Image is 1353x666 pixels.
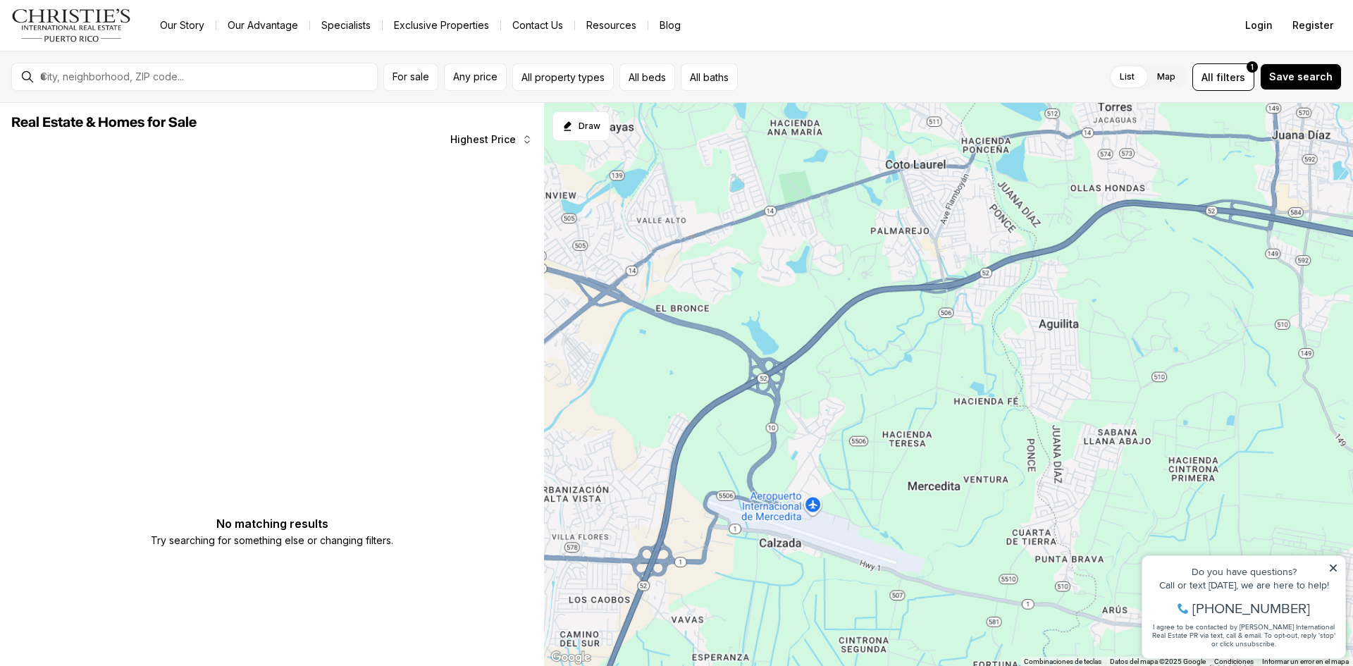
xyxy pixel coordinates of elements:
button: All beds [619,63,675,91]
span: filters [1216,70,1245,85]
button: All property types [512,63,614,91]
label: List [1108,64,1146,90]
a: Exclusive Properties [383,16,500,35]
button: Highest Price [442,125,541,154]
div: Call or text [DATE], we are here to help! [15,45,204,55]
span: Highest Price [450,134,516,145]
button: Register [1284,11,1342,39]
button: All baths [681,63,738,91]
span: 1 [1251,61,1254,73]
img: logo [11,8,132,42]
button: Start drawing [552,111,610,141]
a: Specialists [310,16,382,35]
label: Map [1146,64,1187,90]
div: Do you have questions? [15,32,204,42]
a: Blog [648,16,692,35]
a: Resources [575,16,648,35]
button: For sale [383,63,438,91]
span: Login [1245,20,1273,31]
span: Any price [453,71,498,82]
button: Save search [1260,63,1342,90]
a: Our Story [149,16,216,35]
span: [PHONE_NUMBER] [58,66,175,80]
p: No matching results [151,518,393,529]
button: Allfilters1 [1192,63,1254,91]
span: For sale [393,71,429,82]
button: Contact Us [501,16,574,35]
span: I agree to be contacted by [PERSON_NAME] International Real Estate PR via text, call & email. To ... [18,87,201,113]
span: Datos del mapa ©2025 Google [1110,658,1206,665]
span: Register [1292,20,1333,31]
p: Try searching for something else or changing filters. [151,532,393,549]
span: All [1201,70,1213,85]
button: Login [1237,11,1281,39]
a: Our Advantage [216,16,309,35]
span: Save search [1269,71,1333,82]
span: Real Estate & Homes for Sale [11,116,197,130]
button: Any price [444,63,507,91]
